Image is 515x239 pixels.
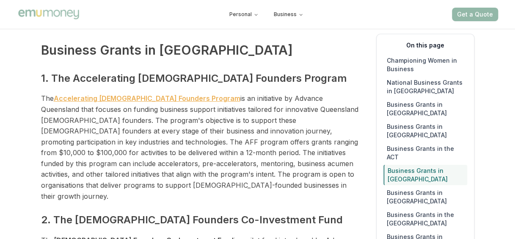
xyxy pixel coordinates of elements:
[383,165,467,185] button: Business Grants in [GEOGRAPHIC_DATA]
[41,40,363,60] h2: Business Grants in [GEOGRAPHIC_DATA]
[54,94,240,103] a: Accelerating [DEMOGRAPHIC_DATA] Founders Program
[41,212,363,228] h3: 2. The [DEMOGRAPHIC_DATA] Founders Co-Investment Fund
[383,143,467,163] button: Business Grants in the ACT
[41,93,363,202] p: The is an initiative by Advance Queensland that focuses on funding business support initiatives t...
[383,99,467,119] button: Business Grants in [GEOGRAPHIC_DATA]
[383,77,467,97] button: National Business Grants in [GEOGRAPHIC_DATA]
[383,41,467,50] h3: On this page
[267,7,310,22] button: Business
[383,55,467,75] button: Championing Women in Business
[383,187,467,207] button: Business Grants in [GEOGRAPHIC_DATA]
[41,70,363,86] h3: 1. The Accelerating [DEMOGRAPHIC_DATA] Founders Program
[452,8,498,21] button: Get a Quote
[383,209,467,229] button: Business Grants in the [GEOGRAPHIC_DATA]
[17,8,80,20] img: Emu Money
[223,7,265,22] button: Personal
[383,121,467,141] button: Business Grants in [GEOGRAPHIC_DATA]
